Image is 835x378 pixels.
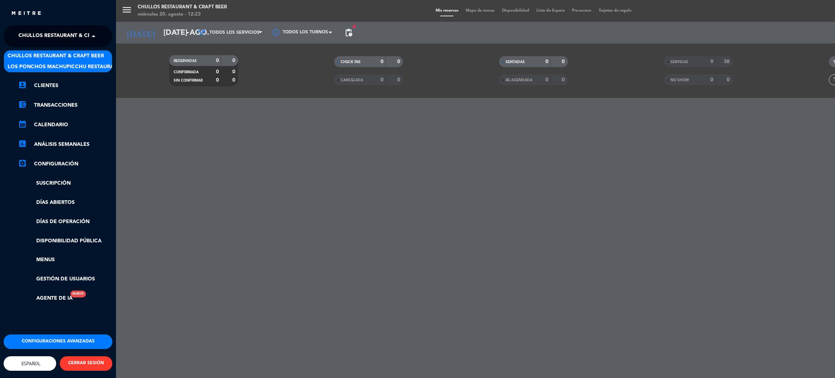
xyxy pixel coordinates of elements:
a: account_boxClientes [18,81,112,90]
a: assessmentANÁLISIS SEMANALES [18,140,112,149]
img: MEITRE [11,11,42,16]
i: account_balance_wallet [18,100,27,109]
span: Chullos Restaurant & Craft Beer [8,52,104,60]
div: Nuevo [70,291,86,297]
span: Los Ponchos Machupicchu Restaurant [8,63,121,71]
a: account_balance_walletTransacciones [18,101,112,110]
a: Días de Operación [18,218,112,226]
i: settings_applications [18,159,27,168]
button: Configuraciones avanzadas [4,334,112,349]
a: Disponibilidad pública [18,237,112,245]
span: Chullos Restaurant & Craft Beer [18,29,115,44]
a: Menus [18,256,112,264]
i: account_box [18,81,27,89]
button: CERRAR SESIÓN [60,356,112,371]
a: calendar_monthCalendario [18,120,112,129]
span: Español [20,361,41,366]
i: calendar_month [18,120,27,128]
a: Días abiertos [18,198,112,207]
span: pending_actions [344,28,353,37]
a: Suscripción [18,179,112,188]
a: Configuración [18,160,112,168]
i: assessment [18,139,27,148]
a: Agente de IANuevo [18,294,72,303]
span: fiber_manual_record [352,24,357,29]
a: Gestión de usuarios [18,275,112,283]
